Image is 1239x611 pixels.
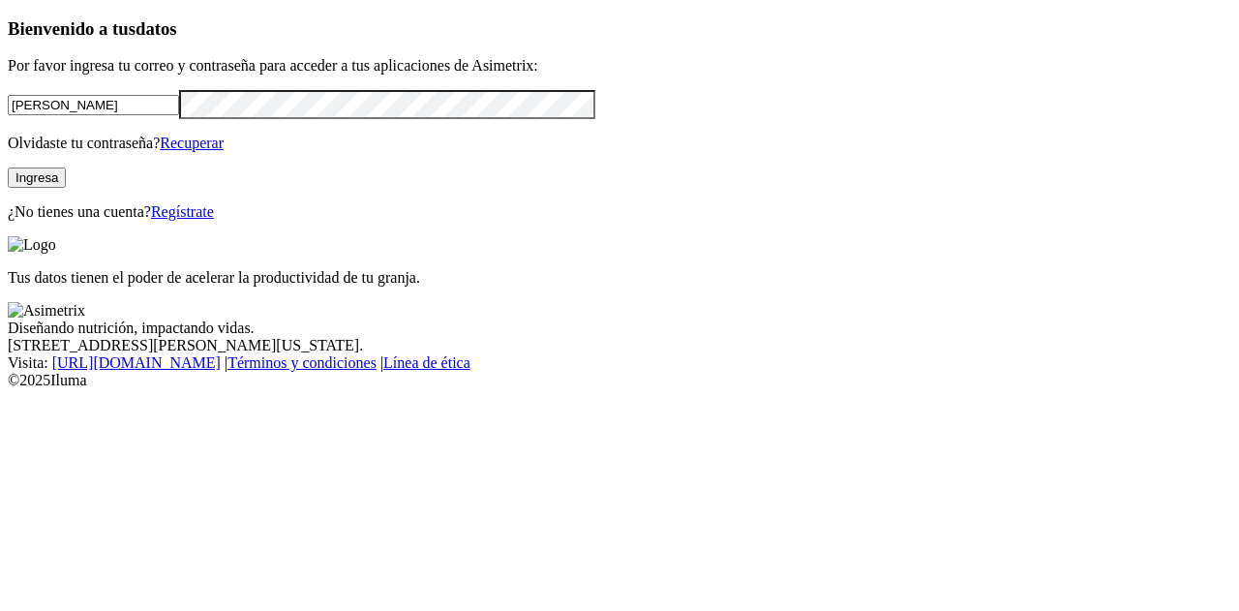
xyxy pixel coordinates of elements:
input: Tu correo [8,95,179,115]
div: [STREET_ADDRESS][PERSON_NAME][US_STATE]. [8,337,1231,354]
span: datos [136,18,177,39]
button: Ingresa [8,168,66,188]
p: Olvidaste tu contraseña? [8,135,1231,152]
div: Visita : | | [8,354,1231,372]
a: Regístrate [151,203,214,220]
h3: Bienvenido a tus [8,18,1231,40]
p: Tus datos tienen el poder de acelerar la productividad de tu granja. [8,269,1231,287]
div: Diseñando nutrición, impactando vidas. [8,320,1231,337]
a: [URL][DOMAIN_NAME] [52,354,221,371]
a: Recuperar [160,135,224,151]
a: Términos y condiciones [227,354,377,371]
p: Por favor ingresa tu correo y contraseña para acceder a tus aplicaciones de Asimetrix: [8,57,1231,75]
img: Asimetrix [8,302,85,320]
p: ¿No tienes una cuenta? [8,203,1231,221]
img: Logo [8,236,56,254]
div: © 2025 Iluma [8,372,1231,389]
a: Línea de ética [383,354,470,371]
